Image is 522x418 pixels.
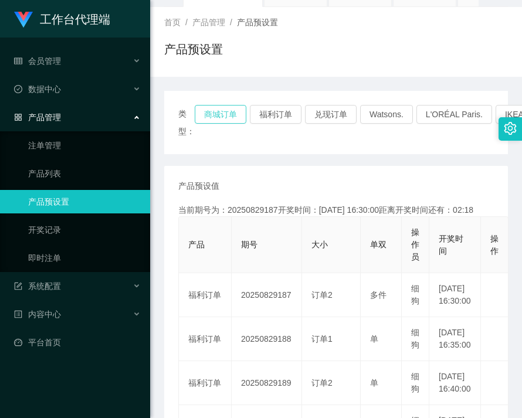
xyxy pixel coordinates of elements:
[311,334,333,344] span: 订单1
[179,273,232,317] td: 福利订单
[179,361,232,405] td: 福利订单
[14,12,33,28] img: logo.9652507e.png
[14,56,61,66] span: 会员管理
[439,234,463,256] span: 开奖时间
[237,18,278,27] span: 产品预设置
[178,105,195,140] span: 类型：
[14,282,22,290] i: 图标: form
[416,105,492,124] button: L'ORÉAL Paris.
[402,273,429,317] td: 细狗
[429,361,481,405] td: [DATE] 16:40:00
[490,234,499,256] span: 操作
[185,18,188,27] span: /
[178,180,219,192] span: 产品预设值
[311,378,333,388] span: 订单2
[370,378,378,388] span: 单
[28,246,141,270] a: 即时注单
[14,310,22,318] i: 图标: profile
[402,317,429,361] td: 细狗
[360,105,413,124] button: Watsons.
[370,290,387,300] span: 多件
[305,105,357,124] button: 兑现订单
[232,273,302,317] td: 20250829187
[370,240,387,249] span: 单双
[178,204,494,216] div: 当前期号为：20250829187开奖时间：[DATE] 16:30:00距离开奖时间还有：02:18
[311,240,328,249] span: 大小
[241,240,257,249] span: 期号
[14,331,141,354] a: 图标: dashboard平台首页
[14,85,22,93] i: 图标: check-circle-o
[40,1,110,38] h1: 工作台代理端
[250,105,301,124] button: 福利订单
[164,18,181,27] span: 首页
[411,227,419,261] span: 操作员
[14,14,110,23] a: 工作台代理端
[188,240,205,249] span: 产品
[370,334,378,344] span: 单
[28,190,141,213] a: 产品预设置
[14,113,22,121] i: 图标: appstore-o
[28,162,141,185] a: 产品列表
[402,361,429,405] td: 细狗
[232,361,302,405] td: 20250829189
[429,317,481,361] td: [DATE] 16:35:00
[14,310,61,319] span: 内容中心
[14,113,61,122] span: 产品管理
[179,317,232,361] td: 福利订单
[14,84,61,94] span: 数据中心
[28,134,141,157] a: 注单管理
[504,122,517,135] i: 图标: setting
[14,57,22,65] i: 图标: table
[14,281,61,291] span: 系统配置
[28,218,141,242] a: 开奖记录
[232,317,302,361] td: 20250829188
[195,105,246,124] button: 商城订单
[429,273,481,317] td: [DATE] 16:30:00
[311,290,333,300] span: 订单2
[230,18,232,27] span: /
[164,40,223,58] h1: 产品预设置
[192,18,225,27] span: 产品管理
